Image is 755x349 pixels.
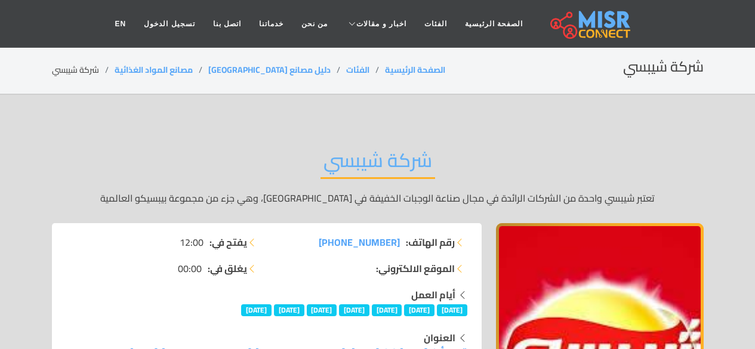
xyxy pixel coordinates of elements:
a: مصانع المواد الغذائية [115,62,193,78]
span: [DATE] [274,304,304,316]
a: EN [106,13,135,35]
strong: الموقع الالكتروني: [376,261,455,276]
strong: أيام العمل [411,286,455,304]
a: خدماتنا [250,13,292,35]
span: [DATE] [241,304,272,316]
li: شركة شيبسي [52,64,115,76]
a: الفئات [346,62,369,78]
a: الفئات [415,13,456,35]
img: main.misr_connect [550,9,630,39]
a: الصفحة الرئيسية [385,62,445,78]
span: 00:00 [178,261,202,276]
span: [DATE] [372,304,402,316]
h2: شركة شيبسي [623,58,704,76]
a: [PHONE_NUMBER] [319,235,400,249]
a: من نحن [292,13,337,35]
a: دليل مصانع [GEOGRAPHIC_DATA] [208,62,331,78]
span: [DATE] [307,304,337,316]
strong: يغلق في: [208,261,247,276]
span: [DATE] [404,304,434,316]
span: [DATE] [437,304,467,316]
h2: شركة شيبسي [321,149,435,179]
strong: يفتح في: [209,235,247,249]
span: اخبار و مقالات [356,18,406,29]
span: 12:00 [180,235,204,249]
a: اتصل بنا [204,13,250,35]
a: اخبار و مقالات [337,13,415,35]
a: الصفحة الرئيسية [456,13,532,35]
a: تسجيل الدخول [135,13,204,35]
span: [DATE] [339,304,369,316]
strong: العنوان [424,329,455,347]
span: [PHONE_NUMBER] [319,233,400,251]
strong: رقم الهاتف: [406,235,455,249]
p: تعتبر شيبسي واحدة من الشركات الرائدة في مجال صناعة الوجبات الخفيفة في [GEOGRAPHIC_DATA]، وهي جزء ... [52,191,704,205]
